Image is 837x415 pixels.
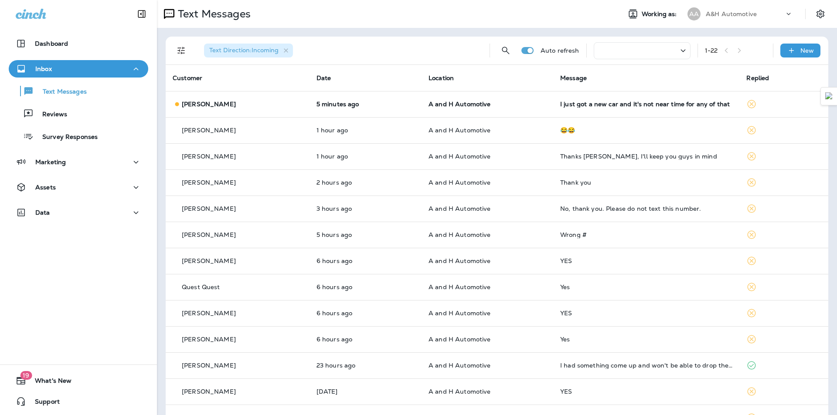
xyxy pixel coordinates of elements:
div: 😂😂 [560,127,732,134]
p: A&H Automotive [706,10,757,17]
div: Yes [560,283,732,290]
button: Settings [813,6,828,22]
span: A and H Automotive [429,257,491,265]
div: Thank you [560,179,732,186]
p: [PERSON_NAME] [182,205,236,212]
button: Survey Responses [9,127,148,145]
button: Filters [173,42,190,59]
p: Text Messages [174,7,251,20]
span: 19 [20,371,32,380]
p: Aug 25, 2025 03:21 PM [316,153,415,160]
button: 19What's New [9,372,148,389]
span: A and H Automotive [429,205,491,213]
img: Detect Auto [825,92,833,100]
div: YES [560,388,732,395]
p: Aug 25, 2025 01:36 PM [316,205,415,212]
div: Text Direction:Incoming [204,44,293,57]
p: Text Messages [34,88,87,96]
span: A and H Automotive [429,100,491,108]
span: A and H Automotive [429,152,491,160]
p: Aug 24, 2025 04:00 PM [316,388,415,395]
button: Inbox [9,60,148,78]
p: [PERSON_NAME] [182,231,236,238]
div: AA [687,7,701,20]
p: [PERSON_NAME] [182,336,236,343]
span: Replied [746,74,769,82]
button: Dashboard [9,35,148,52]
p: Dashboard [35,40,68,47]
span: Working as: [642,10,679,18]
span: A and H Automotive [429,231,491,239]
span: A and H Automotive [429,126,491,134]
p: Survey Responses [34,133,98,142]
div: 1 - 22 [705,47,718,54]
div: Thanks James, I'll keep you guys in mind [560,153,732,160]
p: [PERSON_NAME] [182,388,236,395]
span: Support [26,398,60,408]
div: YES [560,257,732,264]
button: Support [9,393,148,410]
button: Data [9,204,148,221]
span: A and H Automotive [429,388,491,395]
button: Reviews [9,105,148,123]
p: [PERSON_NAME] [182,362,236,369]
button: Collapse Sidebar [129,5,154,23]
p: [PERSON_NAME] [182,310,236,317]
p: [PERSON_NAME] [182,179,236,186]
p: Quest Quest [182,283,220,290]
p: Auto refresh [541,47,579,54]
p: [PERSON_NAME] [182,153,236,160]
span: What's New [26,377,71,388]
p: New [800,47,814,54]
span: Date [316,74,331,82]
button: Search Messages [497,42,514,59]
span: A and H Automotive [429,361,491,369]
p: Assets [35,184,56,191]
p: Aug 25, 2025 11:48 AM [316,231,415,238]
p: Aug 25, 2025 10:45 AM [316,257,415,264]
span: A and H Automotive [429,335,491,343]
p: [PERSON_NAME] [182,257,236,264]
button: Assets [9,179,148,196]
button: Marketing [9,153,148,171]
span: Message [560,74,587,82]
span: A and H Automotive [429,283,491,291]
p: Inbox [35,65,52,72]
p: Marketing [35,159,66,165]
div: Wrong # [560,231,732,238]
div: Yes [560,336,732,343]
p: Data [35,209,50,216]
div: I had something come up and won't be able to drop the civic off tomorrow. I'll call tomorrow to f... [560,362,732,369]
p: Reviews [34,111,67,119]
span: A and H Automotive [429,309,491,317]
p: Aug 25, 2025 05:00 PM [316,101,415,108]
span: Text Direction : Incoming [209,46,279,54]
p: Aug 25, 2025 02:09 PM [316,179,415,186]
p: Aug 25, 2025 10:18 AM [316,283,415,290]
p: Aug 25, 2025 10:17 AM [316,310,415,317]
p: [PERSON_NAME] [182,127,236,134]
p: Aug 25, 2025 04:03 PM [316,127,415,134]
div: I just got a new car and it's not near time for any of that [560,101,732,108]
div: No, thank you. Please do not text this number. [560,205,732,212]
span: A and H Automotive [429,179,491,186]
button: Text Messages [9,82,148,100]
div: YES [560,310,732,317]
p: Aug 25, 2025 10:16 AM [316,336,415,343]
span: Customer [173,74,202,82]
p: [PERSON_NAME] [182,101,236,108]
p: Aug 24, 2025 05:47 PM [316,362,415,369]
span: Location [429,74,454,82]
